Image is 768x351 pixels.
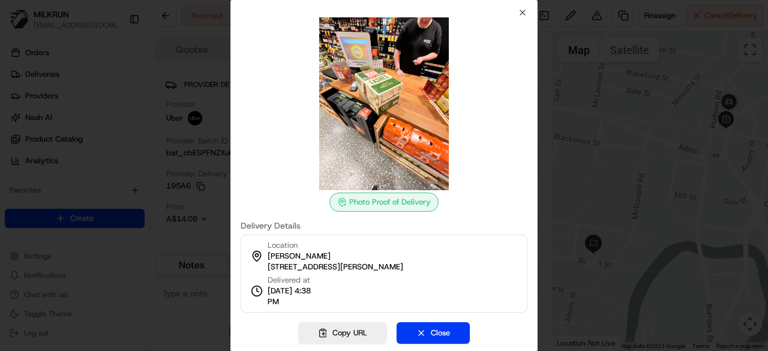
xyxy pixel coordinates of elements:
[268,275,323,286] span: Delivered at
[298,17,470,190] img: photo_proof_of_delivery image
[397,322,470,344] button: Close
[268,240,298,251] span: Location
[268,286,323,307] span: [DATE] 4:38 PM
[268,262,403,272] span: [STREET_ADDRESS][PERSON_NAME]
[241,221,527,230] label: Delivery Details
[268,251,331,262] span: [PERSON_NAME]
[298,322,387,344] button: Copy URL
[329,193,439,212] div: Photo Proof of Delivery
